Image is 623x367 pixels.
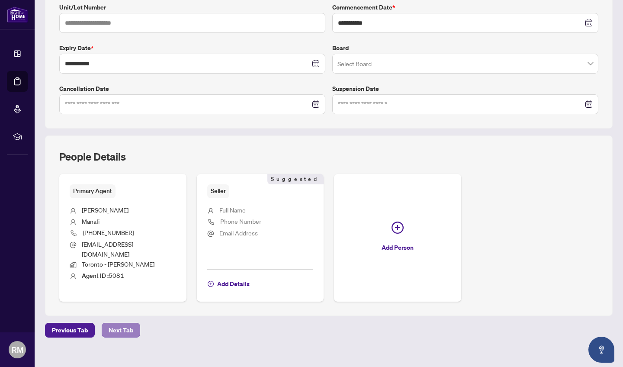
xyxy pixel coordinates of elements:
[219,206,246,214] span: Full Name
[59,43,325,53] label: Expiry Date
[82,260,154,268] span: Toronto - [PERSON_NAME]
[267,174,324,184] span: Suggested
[217,277,250,291] span: Add Details
[83,229,134,236] span: [PHONE_NUMBER]
[12,344,23,356] span: RM
[45,323,95,338] button: Previous Tab
[102,323,140,338] button: Next Tab
[207,184,229,198] span: Seller
[82,217,100,225] span: Manafi
[588,337,614,363] button: Open asap
[392,222,404,234] span: plus-circle
[82,271,124,279] span: 5081
[59,150,126,164] h2: People Details
[208,281,214,287] span: plus-circle
[332,3,598,12] label: Commencement Date
[220,217,261,225] span: Phone Number
[587,20,593,26] span: close-circle
[82,240,133,258] span: [EMAIL_ADDRESS][DOMAIN_NAME]
[82,206,128,214] span: [PERSON_NAME]
[52,323,88,337] span: Previous Tab
[109,323,133,337] span: Next Tab
[59,84,325,93] label: Cancellation Date
[59,3,325,12] label: Unit/Lot Number
[7,6,28,23] img: logo
[70,184,116,198] span: Primary Agent
[314,61,320,67] span: close-circle
[219,229,258,237] span: Email Address
[382,241,414,254] span: Add Person
[332,84,598,93] label: Suspension Date
[207,277,250,291] button: Add Details
[334,174,461,302] button: Add Person
[332,43,598,53] label: Board
[82,272,109,280] b: Agent ID :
